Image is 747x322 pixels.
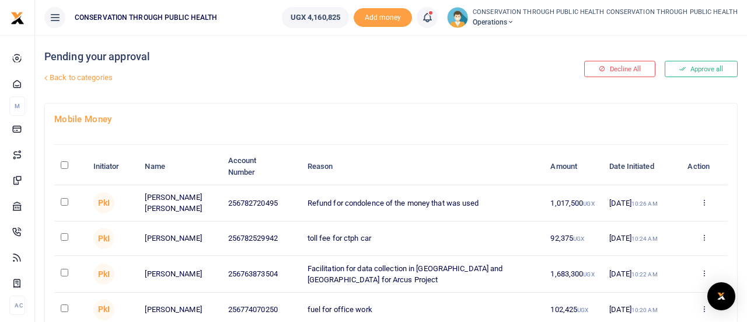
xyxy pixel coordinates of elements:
h4: Mobile Money [54,113,728,126]
th: : activate to sort column descending [54,148,86,185]
small: 10:22 AM [631,271,658,278]
td: [PERSON_NAME] [PERSON_NAME] [138,185,221,221]
small: 10:20 AM [631,307,658,313]
small: UGX [573,236,584,242]
th: Action: activate to sort column ascending [680,148,728,185]
button: Decline All [584,61,655,77]
td: Refund for condolence of the money that was used [301,185,544,221]
td: 256782720495 [221,185,301,221]
small: CONSERVATION THROUGH PUBLIC HEALTH CONSERVATION THROUGH PUBLIC HEALTH [473,8,738,18]
a: profile-user CONSERVATION THROUGH PUBLIC HEALTH CONSERVATION THROUGH PUBLIC HEALTH Operations [447,7,738,28]
td: [DATE] [603,221,680,256]
a: Back to categories [41,68,504,88]
td: [DATE] [603,185,680,221]
span: Patience kannah Ikileng [93,228,114,249]
th: Amount: activate to sort column ascending [544,148,603,185]
td: 92,375 [544,221,603,256]
td: Facilitation for data collection in [GEOGRAPHIC_DATA] and [GEOGRAPHIC_DATA] for Arcus Project [301,256,544,292]
li: Wallet ballance [277,7,354,28]
span: Patience kannah Ikileng [93,264,114,285]
td: 1,017,500 [544,185,603,221]
th: Initiator: activate to sort column ascending [86,148,138,185]
small: UGX [583,271,594,278]
td: [DATE] [603,256,680,292]
th: Account Number: activate to sort column ascending [221,148,301,185]
span: UGX 4,160,825 [291,12,340,23]
img: profile-user [447,7,468,28]
a: Add money [354,12,412,21]
td: 1,683,300 [544,256,603,292]
span: CONSERVATION THROUGH PUBLIC HEALTH [70,12,222,23]
small: 10:26 AM [631,200,658,207]
small: 10:24 AM [631,236,658,242]
td: 256763873504 [221,256,301,292]
small: UGX [583,200,594,207]
th: Date Initiated: activate to sort column ascending [603,148,680,185]
li: Ac [9,296,25,315]
td: toll fee for ctph car [301,221,544,256]
a: UGX 4,160,825 [282,7,349,28]
th: Reason: activate to sort column ascending [301,148,544,185]
li: Toup your wallet [354,8,412,27]
a: logo-small logo-large logo-large [11,13,25,22]
h4: Pending your approval [44,50,504,63]
li: M [9,96,25,116]
div: Open Intercom Messenger [707,282,735,310]
td: [PERSON_NAME] [138,256,221,292]
span: Patience kannah Ikileng [93,192,114,213]
button: Approve all [665,61,738,77]
span: Patience kannah Ikileng [93,299,114,320]
span: Operations [473,17,738,27]
th: Name: activate to sort column ascending [138,148,221,185]
small: UGX [577,307,588,313]
td: [PERSON_NAME] [138,221,221,256]
td: 256782529942 [221,221,301,256]
img: logo-small [11,11,25,25]
span: Add money [354,8,412,27]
